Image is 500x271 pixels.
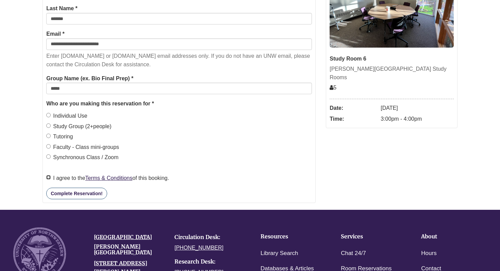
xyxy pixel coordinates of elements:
[174,234,245,240] h4: Circulation Desk:
[46,154,51,159] input: Synchronous Class / Zoom
[46,122,111,131] label: Study Group (2+people)
[46,174,169,183] label: I agree to the of this booking.
[330,65,454,82] div: [PERSON_NAME][GEOGRAPHIC_DATA] Study Rooms
[46,112,87,120] label: Individual Use
[85,175,133,181] a: Terms & Conditions
[421,234,480,240] h4: About
[421,249,436,258] a: Hours
[46,132,73,141] label: Tutoring
[46,99,312,108] legend: Who are you making this reservation for *
[330,85,336,90] span: The capacity of this space
[330,103,377,114] dt: Date:
[261,249,298,258] a: Library Search
[261,234,320,240] h4: Resources
[46,30,64,38] label: Email *
[330,54,454,63] div: Study Room 6
[46,143,119,152] label: Faculty - Class mini-groups
[341,249,366,258] a: Chat 24/7
[381,103,454,114] dd: [DATE]
[46,74,133,83] label: Group Name (ex. Bio Final Prep) *
[94,244,164,256] h4: [PERSON_NAME][GEOGRAPHIC_DATA]
[94,234,152,240] a: [GEOGRAPHIC_DATA]
[46,123,51,128] input: Study Group (2+people)
[46,153,118,162] label: Synchronous Class / Zoom
[330,114,377,124] dt: Time:
[46,52,312,69] p: Enter [DOMAIN_NAME] or [DOMAIN_NAME] email addresses only. If you do not have an UNW email, pleas...
[381,114,454,124] dd: 3:00pm - 4:00pm
[46,4,78,13] label: Last Name *
[174,259,245,265] h4: Research Desk:
[174,245,223,251] a: [PHONE_NUMBER]
[46,144,51,149] input: Faculty - Class mini-groups
[46,188,107,199] button: Complete Reservation!
[46,113,51,117] input: Individual Use
[341,234,400,240] h4: Services
[46,175,51,180] input: I agree to theTerms & Conditionsof this booking.
[46,134,51,138] input: Tutoring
